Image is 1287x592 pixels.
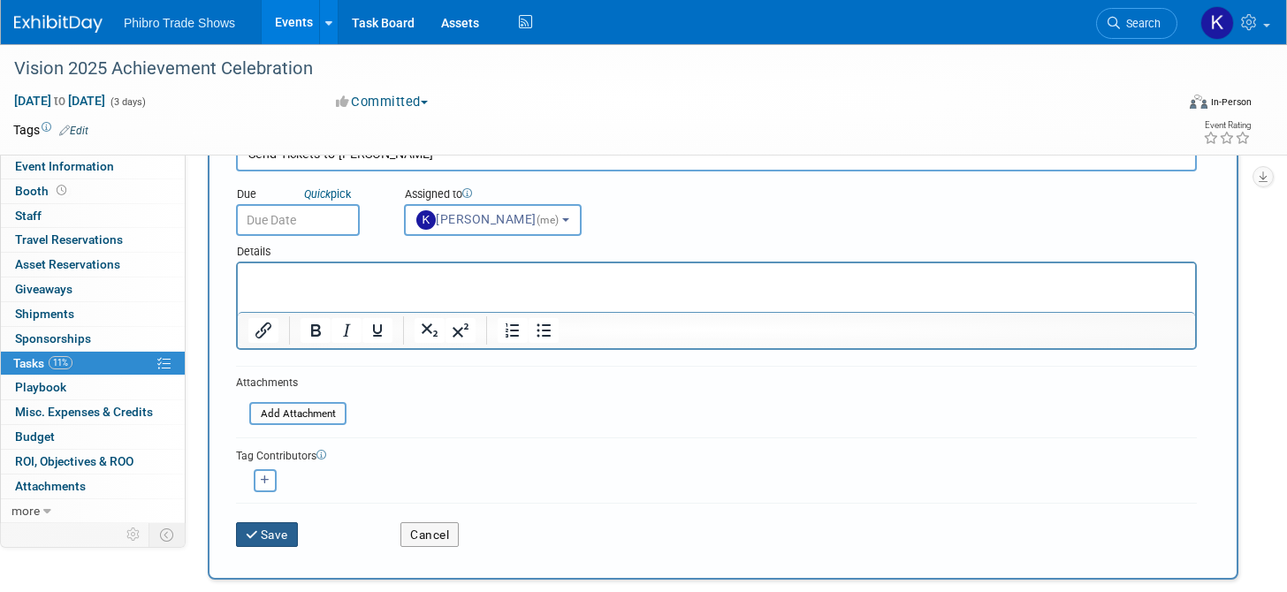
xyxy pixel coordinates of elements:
div: In-Person [1210,95,1252,109]
td: Personalize Event Tab Strip [118,523,149,546]
span: to [51,94,68,108]
span: Travel Reservations [15,232,123,247]
button: Cancel [400,522,459,547]
span: Shipments [15,307,74,321]
div: Event Format [1068,92,1253,118]
a: Giveaways [1,277,185,301]
span: Event Information [15,159,114,173]
img: Format-Inperson.png [1190,95,1207,109]
td: Toggle Event Tabs [149,523,186,546]
div: Details [236,236,1197,262]
a: Shipments [1,302,185,326]
a: Quickpick [301,186,354,201]
span: Phibro Trade Shows [124,16,235,30]
span: Misc. Expenses & Credits [15,405,153,419]
span: [DATE] [DATE] [13,93,106,109]
button: Numbered list [498,318,528,343]
a: Budget [1,425,185,449]
button: Committed [330,93,435,111]
div: Event Rating [1203,121,1251,130]
div: Attachments [236,376,346,391]
div: Due [236,186,377,204]
a: Sponsorships [1,327,185,351]
img: ExhibitDay [14,15,103,33]
span: Search [1120,17,1161,30]
button: Bullet list [529,318,559,343]
a: Search [1096,8,1177,39]
a: Attachments [1,474,185,498]
button: Italic [331,318,362,343]
a: Asset Reservations [1,253,185,277]
a: Staff [1,204,185,228]
span: Giveaways [15,282,72,296]
button: Insert/edit link [248,318,278,343]
a: more [1,499,185,523]
button: [PERSON_NAME](me) [404,204,582,236]
a: Tasks11% [1,352,185,376]
td: Tags [13,121,88,139]
a: Edit [59,125,88,137]
span: Tasks [13,356,72,370]
span: Asset Reservations [15,257,120,271]
button: Save [236,522,298,547]
span: ROI, Objectives & ROO [15,454,133,468]
span: [PERSON_NAME] [416,212,562,226]
button: Underline [362,318,392,343]
a: Booth [1,179,185,203]
a: Misc. Expenses & Credits [1,400,185,424]
span: Booth not reserved yet [53,184,70,197]
img: Karol Ehmen [1200,6,1234,40]
span: 11% [49,356,72,369]
span: Budget [15,429,55,444]
a: ROI, Objectives & ROO [1,450,185,474]
iframe: Rich Text Area [238,263,1195,312]
input: Due Date [236,204,360,236]
i: Quick [304,187,331,201]
div: Tag Contributors [236,445,1197,464]
span: Attachments [15,479,86,493]
span: Booth [15,184,70,198]
button: Subscript [415,318,445,343]
a: Travel Reservations [1,228,185,252]
button: Superscript [445,318,476,343]
span: (3 days) [109,96,146,108]
span: Sponsorships [15,331,91,345]
span: Playbook [15,380,66,394]
div: Assigned to [404,186,624,204]
span: Staff [15,209,42,223]
span: (me) [537,214,560,226]
span: more [11,504,40,518]
a: Event Information [1,155,185,178]
a: Playbook [1,376,185,399]
button: Bold [301,318,331,343]
div: Vision 2025 Achievement Celebration [8,53,1146,85]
